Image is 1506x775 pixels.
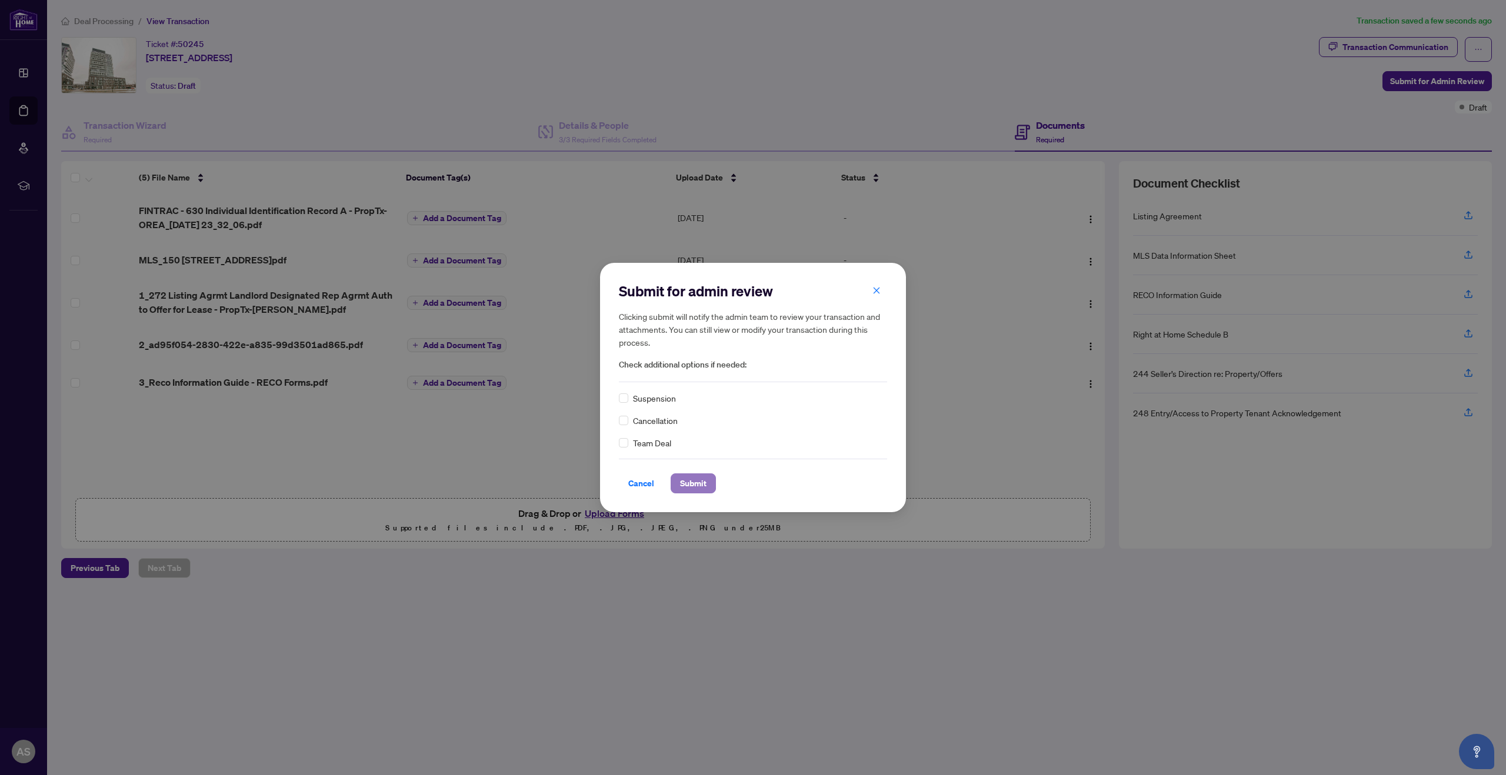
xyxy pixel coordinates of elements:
h2: Submit for admin review [619,282,887,300]
span: Team Deal [633,436,671,449]
button: Cancel [619,473,664,493]
button: Submit [671,473,716,493]
span: Cancel [628,474,654,493]
span: Cancellation [633,414,678,427]
span: Submit [680,474,707,493]
button: Open asap [1459,734,1494,769]
span: Suspension [633,392,676,405]
span: close [872,286,881,295]
span: Check additional options if needed: [619,358,887,372]
h5: Clicking submit will notify the admin team to review your transaction and attachments. You can st... [619,310,887,349]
